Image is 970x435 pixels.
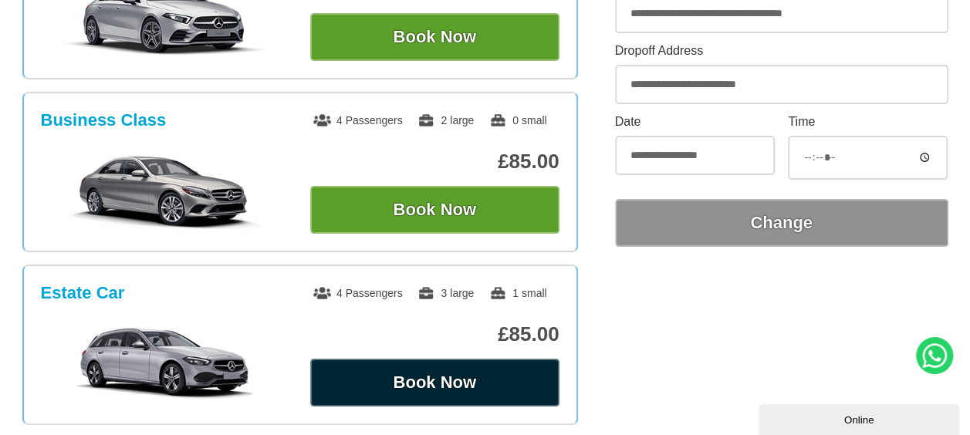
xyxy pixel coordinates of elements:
label: Date [615,116,775,128]
label: Dropoff Address [615,45,948,57]
span: 0 small [489,114,546,126]
span: 4 Passengers [313,114,403,126]
span: 4 Passengers [313,287,403,299]
label: Time [788,116,948,128]
img: Business Class [49,152,281,229]
span: 1 small [489,287,546,299]
h3: Business Class [41,110,167,130]
button: Book Now [310,186,559,234]
button: Change [615,199,948,247]
span: 3 large [417,287,474,299]
span: 2 large [417,114,474,126]
iframe: chat widget [759,401,962,435]
img: Estate Car [49,325,281,402]
p: £85.00 [310,150,559,174]
button: Book Now [310,359,559,406]
h3: Estate Car [41,283,125,303]
p: £85.00 [310,322,559,346]
button: Book Now [310,13,559,61]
